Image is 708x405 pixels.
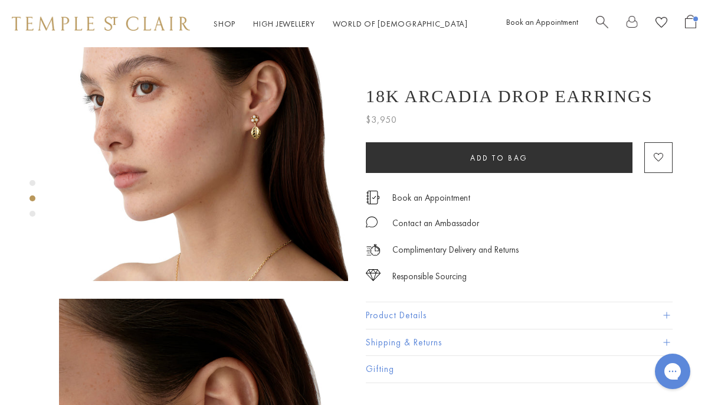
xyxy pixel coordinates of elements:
img: icon_appointment.svg [366,191,380,204]
iframe: Gorgias live chat messenger [649,350,696,393]
a: Search [596,15,608,33]
button: Shipping & Returns [366,329,673,356]
div: Product gallery navigation [29,177,35,226]
a: High JewelleryHigh Jewellery [253,18,315,29]
span: $3,950 [366,112,397,128]
a: ShopShop [214,18,235,29]
nav: Main navigation [214,17,468,31]
img: Temple St. Clair [12,17,190,31]
a: View Wishlist [655,15,667,33]
div: Responsible Sourcing [392,269,467,284]
p: Complimentary Delivery and Returns [392,243,519,257]
button: Add to bag [366,142,632,173]
h1: 18K Arcadia Drop Earrings [366,86,653,106]
a: Book an Appointment [392,191,470,204]
a: Open Shopping Bag [685,15,696,33]
span: Add to bag [470,153,528,163]
button: Product Details [366,302,673,329]
img: icon_sourcing.svg [366,269,381,281]
a: World of [DEMOGRAPHIC_DATA]World of [DEMOGRAPHIC_DATA] [333,18,468,29]
img: icon_delivery.svg [366,243,381,257]
div: Contact an Ambassador [392,216,479,231]
button: Gifting [366,356,673,383]
img: MessageIcon-01_2.svg [366,216,378,228]
a: Book an Appointment [506,17,578,27]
